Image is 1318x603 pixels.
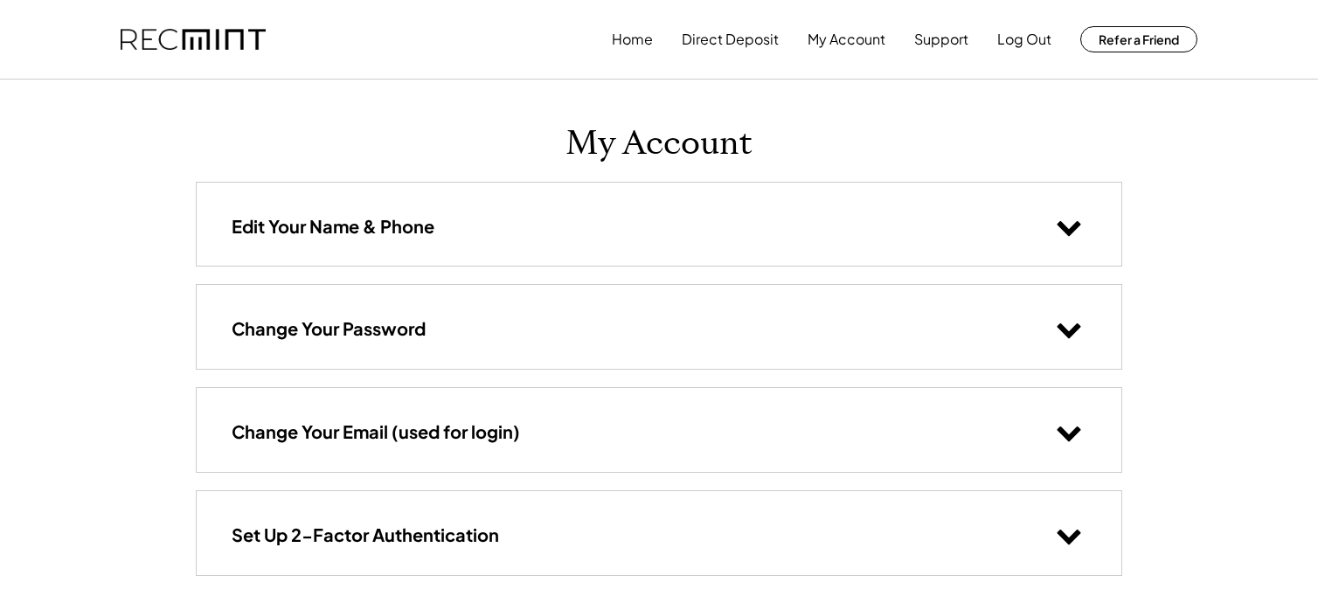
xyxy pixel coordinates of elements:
[121,29,266,51] img: recmint-logotype%403x.png
[808,22,885,57] button: My Account
[232,317,426,340] h3: Change Your Password
[1080,26,1197,52] button: Refer a Friend
[232,420,520,443] h3: Change Your Email (used for login)
[565,123,753,164] h1: My Account
[612,22,653,57] button: Home
[232,523,499,546] h3: Set Up 2-Factor Authentication
[682,22,779,57] button: Direct Deposit
[914,22,968,57] button: Support
[997,22,1051,57] button: Log Out
[232,215,434,238] h3: Edit Your Name & Phone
